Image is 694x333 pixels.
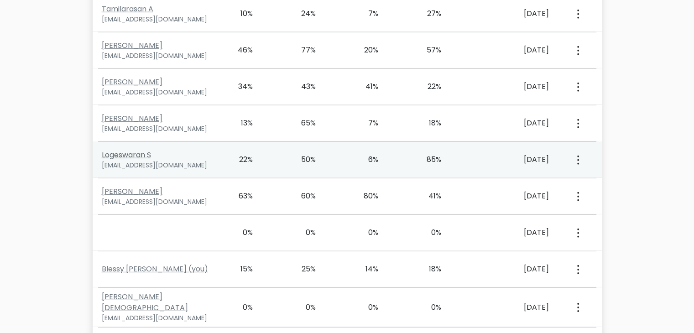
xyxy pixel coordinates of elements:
[478,81,549,92] div: [DATE]
[102,197,216,207] div: [EMAIL_ADDRESS][DOMAIN_NAME]
[227,118,253,129] div: 13%
[478,8,549,19] div: [DATE]
[227,227,253,238] div: 0%
[290,264,316,275] div: 25%
[227,264,253,275] div: 15%
[102,4,153,14] a: Tamilarasan A
[290,8,316,19] div: 24%
[415,264,441,275] div: 18%
[227,191,253,202] div: 63%
[415,8,441,19] div: 27%
[353,118,379,129] div: 7%
[290,154,316,165] div: 50%
[415,191,441,202] div: 41%
[478,264,549,275] div: [DATE]
[227,45,253,56] div: 46%
[353,191,379,202] div: 80%
[415,227,441,238] div: 0%
[290,302,316,313] div: 0%
[102,161,216,170] div: [EMAIL_ADDRESS][DOMAIN_NAME]
[415,45,441,56] div: 57%
[290,45,316,56] div: 77%
[227,302,253,313] div: 0%
[353,227,379,238] div: 0%
[415,118,441,129] div: 18%
[290,81,316,92] div: 43%
[102,150,151,160] a: Logeswaran S
[353,154,379,165] div: 6%
[227,154,253,165] div: 22%
[290,118,316,129] div: 65%
[353,264,379,275] div: 14%
[478,191,549,202] div: [DATE]
[102,313,216,323] div: [EMAIL_ADDRESS][DOMAIN_NAME]
[478,118,549,129] div: [DATE]
[478,302,549,313] div: [DATE]
[478,227,549,238] div: [DATE]
[102,186,162,197] a: [PERSON_NAME]
[415,154,441,165] div: 85%
[290,191,316,202] div: 60%
[353,302,379,313] div: 0%
[478,154,549,165] div: [DATE]
[353,8,379,19] div: 7%
[227,81,253,92] div: 34%
[290,227,316,238] div: 0%
[102,51,216,61] div: [EMAIL_ADDRESS][DOMAIN_NAME]
[353,81,379,92] div: 41%
[102,15,216,24] div: [EMAIL_ADDRESS][DOMAIN_NAME]
[227,8,253,19] div: 10%
[353,45,379,56] div: 20%
[415,81,441,92] div: 22%
[102,77,162,87] a: [PERSON_NAME]
[102,113,162,124] a: [PERSON_NAME]
[102,88,216,97] div: [EMAIL_ADDRESS][DOMAIN_NAME]
[102,40,162,51] a: [PERSON_NAME]
[102,124,216,134] div: [EMAIL_ADDRESS][DOMAIN_NAME]
[478,45,549,56] div: [DATE]
[415,302,441,313] div: 0%
[102,264,208,274] a: Blessy [PERSON_NAME] (you)
[102,291,188,313] a: [PERSON_NAME][DEMOGRAPHIC_DATA]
